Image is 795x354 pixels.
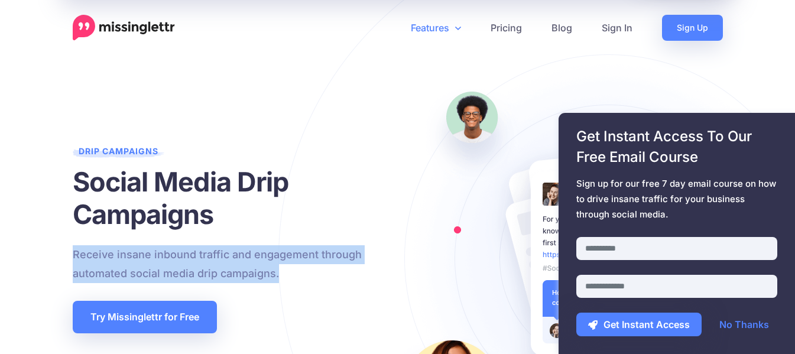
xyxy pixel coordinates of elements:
[73,301,217,333] a: Try Missinglettr for Free
[73,146,164,162] span: Drip Campaigns
[662,15,723,41] a: Sign Up
[73,15,175,41] a: Home
[576,313,702,336] button: Get Instant Access
[476,15,537,41] a: Pricing
[537,15,587,41] a: Blog
[708,313,781,336] a: No Thanks
[396,15,476,41] a: Features
[73,245,407,283] p: Receive insane inbound traffic and engagement through automated social media drip campaigns.
[587,15,647,41] a: Sign In
[576,126,777,167] span: Get Instant Access To Our Free Email Course
[73,165,407,230] h1: Social Media Drip Campaigns
[576,176,777,222] span: Sign up for our free 7 day email course on how to drive insane traffic for your business through ...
